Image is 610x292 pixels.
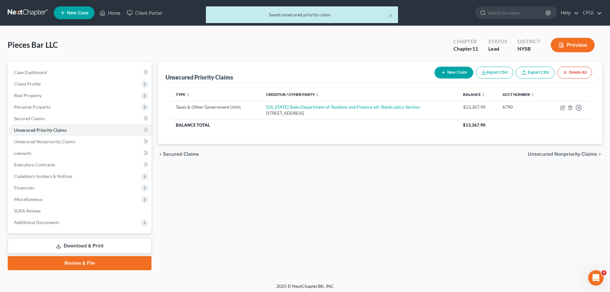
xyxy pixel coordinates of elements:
[597,152,602,157] i: chevron_right
[531,93,534,97] i: unfold_more
[9,67,151,78] a: Case Dashboard
[9,124,151,136] a: Unsecured Priority Claims
[266,104,420,110] a: [US_STATE] State Department of Taxation and Finance att: Bankruptcy Section
[158,152,163,157] i: chevron_left
[14,139,75,144] span: Unsecured Nonpriority Claims
[463,122,485,128] span: $13,367.90
[8,256,151,270] a: Review & File
[463,92,485,97] a: Balance unfold_more
[14,150,31,156] span: Lawsuits
[557,67,592,79] button: Delete All
[14,208,41,213] span: SOFA Review
[488,45,507,53] div: Lead
[266,110,453,116] div: [STREET_ADDRESS]
[9,159,151,171] a: Executory Contracts
[186,93,190,97] i: unfold_more
[14,127,67,133] span: Unsecured Priority Claims
[8,238,151,254] a: Download & Print
[476,67,513,79] button: Import CSV
[551,38,595,52] button: Preview
[588,270,604,286] iframe: Intercom live chat
[502,104,543,110] div: 6790
[266,92,319,97] a: Creditor / Other Party unfold_more
[14,93,42,98] span: Real Property
[9,136,151,147] a: Unsecured Nonpriority Claims
[435,67,473,79] button: New Claim
[14,173,72,179] span: Codebtors Insiders & Notices
[166,73,233,81] div: Unsecured Priority Claims
[14,70,47,75] span: Case Dashboard
[176,104,256,110] div: Taxes & Other Government Units
[315,93,319,97] i: unfold_more
[14,81,41,87] span: Client Profile
[472,46,478,52] span: 11
[9,113,151,124] a: Secured Claims
[14,196,43,202] span: Miscellaneous
[488,38,507,45] div: Status
[14,116,45,121] span: Secured Claims
[14,162,55,167] span: Executory Contracts
[14,220,59,225] span: Additional Documents
[463,104,492,110] div: $13,367.90
[517,45,541,53] div: NYSB
[388,12,393,19] button: ×
[528,152,602,157] button: Unsecured Nonpriority Claims chevron_right
[211,12,393,18] div: Saved unsecured priority claim
[601,270,606,275] span: 4
[528,152,597,157] span: Unsecured Nonpriority Claims
[8,40,58,49] span: Pieces Bar LLC
[453,45,478,53] div: Chapter
[502,92,534,97] a: Acct Number unfold_more
[9,147,151,159] a: Lawsuits
[14,185,34,190] span: Financials
[517,38,541,45] div: District
[14,104,51,110] span: Personal Property
[171,119,458,131] th: Balance Total
[176,92,190,97] a: Type unfold_more
[453,38,478,45] div: Chapter
[158,152,199,157] button: chevron_left Secured Claims
[482,93,485,97] i: unfold_more
[9,205,151,217] a: SOFA Review
[516,67,555,79] a: Export CSV
[163,152,199,157] span: Secured Claims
